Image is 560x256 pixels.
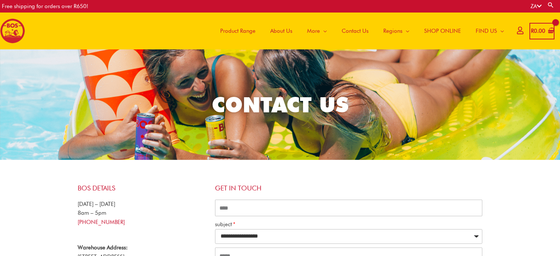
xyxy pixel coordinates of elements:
span: More [307,20,320,42]
span: About Us [270,20,292,42]
span: R [531,28,534,34]
span: 8am – 5pm [78,210,106,216]
span: Product Range [220,20,256,42]
span: [DATE] – [DATE] [78,201,115,207]
nav: Site Navigation [207,13,511,49]
a: More [300,13,334,49]
strong: Warehouse Address: [78,244,128,251]
bdi: 0.00 [531,28,545,34]
h2: CONTACT US [74,91,486,118]
a: About Us [263,13,300,49]
a: SHOP ONLINE [417,13,468,49]
a: Product Range [213,13,263,49]
h4: BOS Details [78,184,208,192]
label: subject [215,220,235,229]
span: SHOP ONLINE [424,20,461,42]
a: Contact Us [334,13,376,49]
h4: Get in touch [215,184,483,192]
span: Regions [383,20,402,42]
a: ZA [531,3,542,10]
a: Search button [547,1,554,8]
a: Regions [376,13,417,49]
span: FIND US [476,20,497,42]
span: Contact Us [342,20,369,42]
a: [PHONE_NUMBER] [78,219,125,225]
a: View Shopping Cart, empty [529,23,554,39]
